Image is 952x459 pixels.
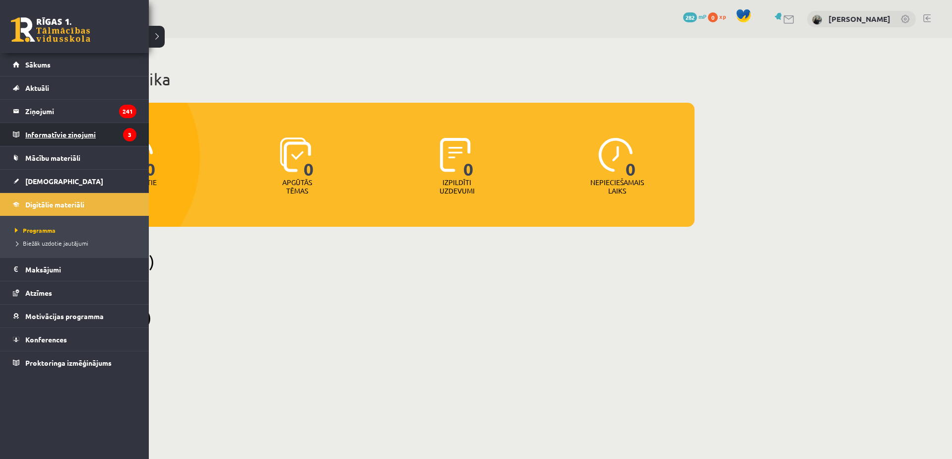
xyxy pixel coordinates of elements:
a: Motivācijas programma [13,305,136,328]
span: 0 [304,137,314,178]
span: Biežāk uzdotie jautājumi [12,239,88,247]
span: Sākums [25,60,51,69]
a: Informatīvie ziņojumi3 [13,123,136,146]
a: Konferences [13,328,136,351]
img: Sofija Jurģevica [812,15,822,25]
legend: Informatīvie ziņojumi [25,123,136,146]
span: Mācību materiāli [25,153,80,162]
a: Mācību materiāli [13,146,136,169]
a: Sākums [13,53,136,76]
img: icon-completed-tasks-ad58ae20a441b2904462921112bc710f1caf180af7a3daa7317a5a94f2d26646.svg [440,137,471,172]
span: Motivācijas programma [25,312,104,321]
legend: Ziņojumi [25,100,136,123]
span: Atzīmes [25,288,52,297]
span: 0 [463,137,474,178]
span: xp [719,12,726,20]
span: Proktoringa izmēģinājums [25,358,112,367]
a: Programma [12,226,139,235]
span: Digitālie materiāli [25,200,84,209]
span: Aktuāli [25,83,49,92]
a: Biežāk uzdotie jautājumi [12,239,139,248]
span: [DEMOGRAPHIC_DATA] [25,177,103,186]
span: 0 [708,12,718,22]
a: Aktuāli [13,76,136,99]
a: Atzīmes [13,281,136,304]
a: Rīgas 1. Tālmācības vidusskola [11,17,90,42]
span: Konferences [25,335,67,344]
span: 0 [145,137,156,178]
a: Proktoringa izmēģinājums [13,351,136,374]
span: Programma [12,226,56,234]
p: Izpildīti uzdevumi [438,178,476,195]
a: Digitālie materiāli [13,193,136,216]
span: mP [698,12,706,20]
a: 0 xp [708,12,731,20]
span: 0 [626,137,636,178]
a: Ziņojumi241 [13,100,136,123]
h2: Pieejamie (0) [60,252,695,271]
a: [DEMOGRAPHIC_DATA] [13,170,136,193]
legend: Maksājumi [25,258,136,281]
img: icon-clock-7be60019b62300814b6bd22b8e044499b485619524d84068768e800edab66f18.svg [598,137,633,172]
a: [PERSON_NAME] [828,14,890,24]
h2: Pabeigtie (0) [60,308,695,327]
a: Maksājumi [13,258,136,281]
p: Apgūtās tēmas [278,178,317,195]
span: 282 [683,12,697,22]
i: 241 [119,105,136,118]
img: icon-learned-topics-4a711ccc23c960034f471b6e78daf4a3bad4a20eaf4de84257b87e66633f6470.svg [280,137,311,172]
h1: Mana statistika [60,69,695,89]
p: Nepieciešamais laiks [590,178,644,195]
i: 3 [123,128,136,141]
a: 282 mP [683,12,706,20]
